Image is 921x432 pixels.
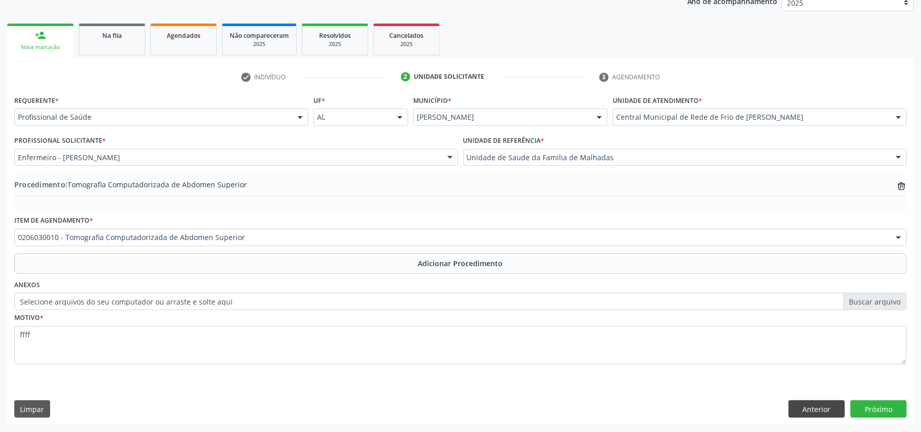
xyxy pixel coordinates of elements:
label: Requerente [14,93,59,109]
span: Enfermeiro - [PERSON_NAME] [18,153,437,163]
span: 0206030010 - Tomografia Computadorizada de Abdomen Superior [18,232,886,243]
span: Adicionar Procedimento [418,258,503,269]
span: Unidade de Saude da Familia de Malhadas [467,153,886,163]
div: 2025 [381,40,432,48]
span: Resolvidos [319,31,351,40]
label: Profissional Solicitante [14,133,106,149]
span: Na fila [102,31,122,40]
label: Item de agendamento [14,213,93,229]
button: Adicionar Procedimento [14,253,907,274]
div: 2025 [309,40,361,48]
button: Anterior [789,400,845,418]
label: Município [413,93,452,109]
div: 2 [401,72,410,81]
label: Motivo [14,310,43,326]
span: Agendados [167,31,200,40]
span: Não compareceram [230,31,289,40]
span: [PERSON_NAME] [417,112,587,122]
label: Unidade de atendimento [613,93,702,109]
span: Tomografia Computadorizada de Abdomen Superior [14,179,247,190]
div: Unidade solicitante [414,72,484,81]
span: AL [317,112,387,122]
span: Procedimento: [14,180,68,189]
div: Nova marcação [14,44,66,51]
div: person_add [35,30,46,41]
span: Profissional de Saúde [18,112,287,122]
div: 2025 [230,40,289,48]
button: Próximo [850,400,907,418]
label: Unidade de referência [463,133,545,149]
label: UF [313,93,325,109]
span: Cancelados [390,31,424,40]
label: Anexos [14,277,40,293]
span: Central Municipal de Rede de Frio de [PERSON_NAME] [616,112,886,122]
